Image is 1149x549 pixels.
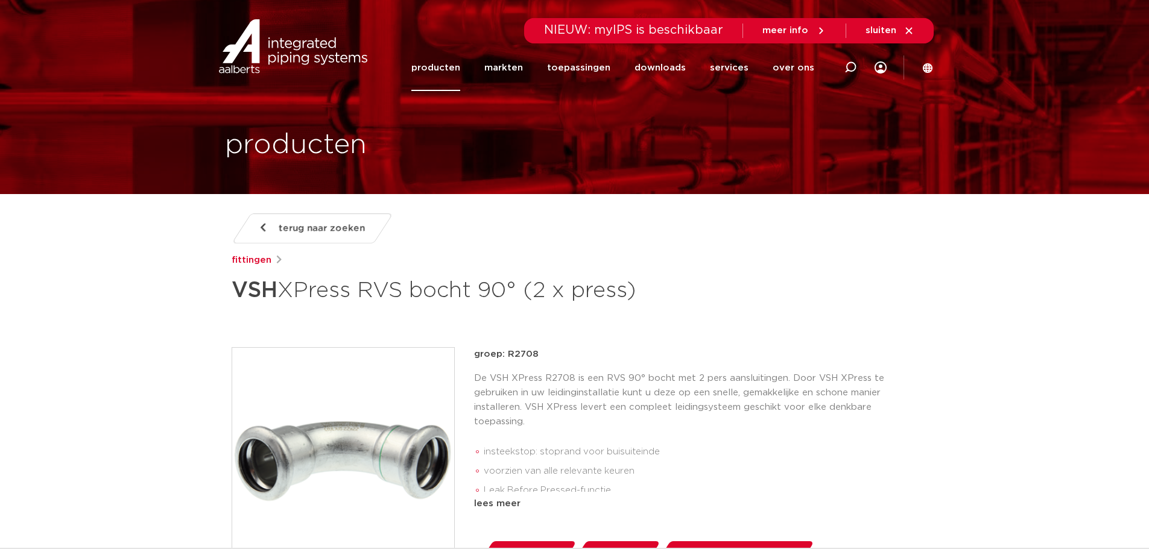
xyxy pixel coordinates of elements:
[773,45,814,91] a: over ons
[411,45,814,91] nav: Menu
[866,25,914,36] a: sluiten
[231,213,393,243] a: terug naar zoeken
[484,462,918,481] li: voorzien van alle relevante keuren
[484,442,918,462] li: insteekstop: stoprand voor buisuiteinde
[484,45,523,91] a: markten
[547,45,610,91] a: toepassingen
[474,347,918,362] p: groep: R2708
[225,126,367,165] h1: producten
[866,26,896,35] span: sluiten
[762,26,808,35] span: meer info
[232,280,277,301] strong: VSH
[474,497,918,511] div: lees meer
[279,219,365,238] span: terug naar zoeken
[710,45,749,91] a: services
[635,45,686,91] a: downloads
[544,24,723,36] span: NIEUW: myIPS is beschikbaar
[762,25,826,36] a: meer info
[232,253,271,268] a: fittingen
[474,371,918,429] p: De VSH XPress R2708 is een RVS 90° bocht met 2 pers aansluitingen. Door VSH XPress te gebruiken i...
[484,481,918,500] li: Leak Before Pressed-functie
[232,272,685,309] h1: XPress RVS bocht 90° (2 x press)
[411,45,460,91] a: producten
